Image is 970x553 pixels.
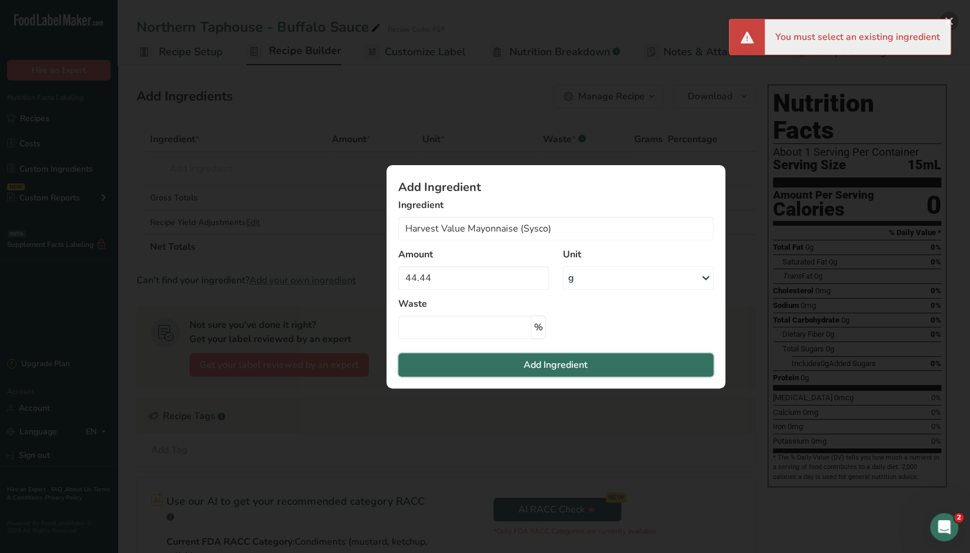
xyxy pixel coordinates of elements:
[398,182,714,193] h1: Add Ingredient
[398,297,549,311] label: Waste
[930,513,958,541] iframe: Intercom live chat
[568,271,574,285] div: g
[398,198,714,212] label: Ingredient
[954,513,964,522] span: 2
[563,247,714,262] label: Unit
[398,353,714,377] button: Add Ingredient
[765,19,951,55] div: You must select an existing ingredient
[398,247,549,262] label: Amount
[398,217,714,240] input: Add Ingredient
[524,358,588,372] span: Add Ingredient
